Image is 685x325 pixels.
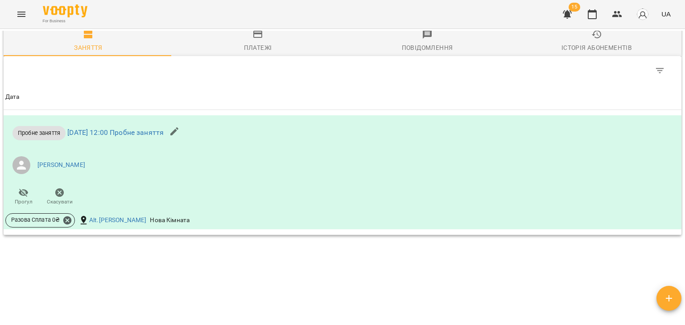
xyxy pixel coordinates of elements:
div: Sort [5,92,20,102]
div: Історія абонементів [561,42,632,53]
div: Заняття [74,42,103,53]
span: Дата [5,92,680,102]
a: [DATE] 12:00 Пробне заняття [67,128,164,137]
img: Voopty Logo [43,4,87,17]
span: Прогул [15,198,33,206]
a: Alt.[PERSON_NAME] [89,216,147,225]
div: Платежі [244,42,272,53]
button: Скасувати [41,185,78,210]
button: Прогул [5,185,41,210]
img: avatar_s.png [636,8,649,20]
span: Пробне заняття [12,129,66,137]
div: Table Toolbar [4,56,681,85]
span: Скасувати [47,198,73,206]
span: For Business [43,18,87,24]
div: Нова Кімната [148,214,191,227]
span: UA [661,9,671,19]
span: Разова Сплата 0 ₴ [6,216,65,224]
div: Дата [5,92,20,102]
div: Разова Сплата 0₴ [5,213,75,227]
button: UA [658,6,674,22]
button: Menu [11,4,32,25]
a: [PERSON_NAME] [37,161,85,170]
div: Повідомлення [402,42,453,53]
span: 15 [569,3,580,12]
button: Фільтр [649,60,671,81]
